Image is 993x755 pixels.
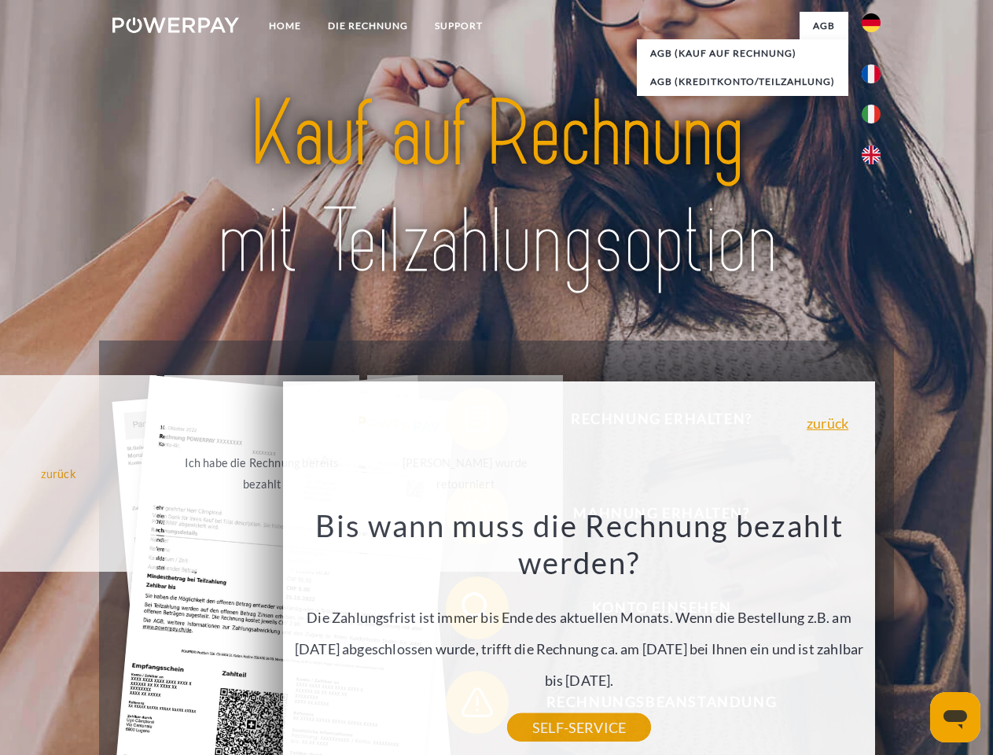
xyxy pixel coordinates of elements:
[862,145,881,164] img: en
[292,506,866,582] h3: Bis wann muss die Rechnung bezahlt werden?
[150,75,843,301] img: title-powerpay_de.svg
[862,13,881,32] img: de
[637,68,848,96] a: AGB (Kreditkonto/Teilzahlung)
[807,416,848,430] a: zurück
[256,12,314,40] a: Home
[421,12,496,40] a: SUPPORT
[930,692,980,742] iframe: Schaltfläche zum Öffnen des Messaging-Fensters
[292,506,866,727] div: Die Zahlungsfrist ist immer bis Ende des aktuellen Monats. Wenn die Bestellung z.B. am [DATE] abg...
[507,713,651,742] a: SELF-SERVICE
[174,452,351,495] div: Ich habe die Rechnung bereits bezahlt
[862,64,881,83] img: fr
[314,12,421,40] a: DIE RECHNUNG
[862,105,881,123] img: it
[112,17,239,33] img: logo-powerpay-white.svg
[637,39,848,68] a: AGB (Kauf auf Rechnung)
[800,12,848,40] a: agb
